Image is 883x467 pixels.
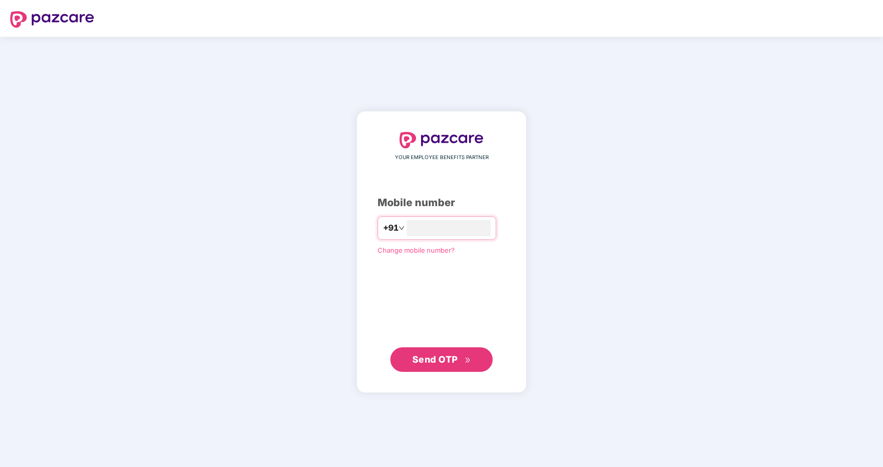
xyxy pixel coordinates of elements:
[383,221,399,234] span: +91
[10,11,94,28] img: logo
[412,354,458,365] span: Send OTP
[378,246,455,254] a: Change mobile number?
[395,153,489,162] span: YOUR EMPLOYEE BENEFITS PARTNER
[399,225,405,231] span: down
[390,347,493,372] button: Send OTPdouble-right
[400,132,483,148] img: logo
[465,357,471,364] span: double-right
[378,195,505,211] div: Mobile number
